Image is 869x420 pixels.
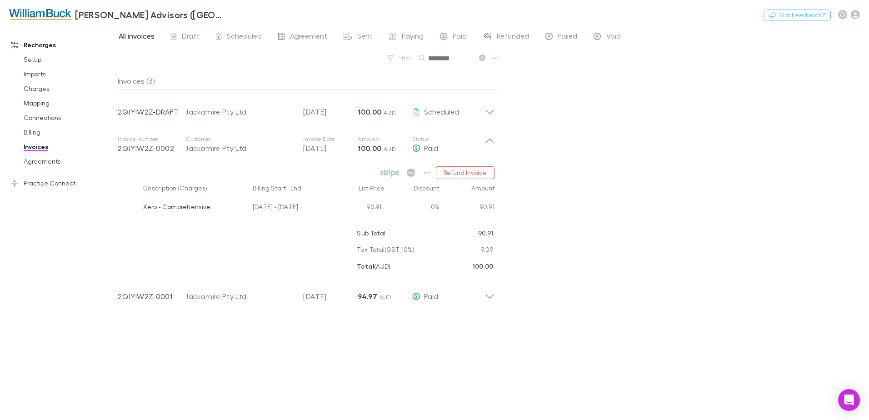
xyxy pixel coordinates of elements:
[838,389,860,411] div: Open Intercom Messenger
[357,262,374,270] strong: Total
[558,31,577,43] span: Failed
[358,107,381,116] strong: 100.00
[331,197,385,219] div: 90.91
[75,9,225,20] h3: [PERSON_NAME] Advisors ([GEOGRAPHIC_DATA]) Pty Ltd
[110,275,502,311] div: 2QJYIW2Z-0001Jackamire Pty Ltd[DATE]94.97 AUDPaid
[143,197,245,216] div: Xero - Comprehensive
[357,225,385,241] p: Sub Total
[303,106,358,117] p: [DATE]
[15,110,123,125] a: Connections
[440,197,495,219] div: 90.91
[118,106,186,117] p: 2QJYIW2Z-DRAFT
[110,126,502,163] div: Invoice Number2QJYIW2Z-0002CustomerJackamire Pty LtdInvoice Date[DATE]Amount100.00 AUDStatusPaid
[15,81,123,96] a: Charges
[249,197,331,219] div: [DATE] - [DATE]
[15,125,123,140] a: Billing
[402,31,424,43] span: Paying
[15,96,123,110] a: Mapping
[385,197,440,219] div: 0%
[357,258,390,275] p: ( AUD )
[9,9,71,20] img: William Buck Advisors (WA) Pty Ltd's Logo
[118,291,186,302] p: 2QJYIW2Z-0001
[424,144,438,152] span: Paid
[436,166,494,179] button: Refund Invoice
[290,31,327,43] span: Agreement
[182,31,200,43] span: Draft
[15,67,123,81] a: Imports
[380,294,392,300] span: AUD
[358,292,377,301] strong: 94.97
[118,143,186,154] p: 2QJYIW2Z-0002
[15,140,123,154] a: Invoices
[453,31,467,43] span: Paid
[4,4,231,25] a: [PERSON_NAME] Advisors ([GEOGRAPHIC_DATA]) Pty Ltd
[186,291,294,302] div: Jackamire Pty Ltd
[384,145,396,152] span: AUD
[118,135,186,143] p: Invoice Number
[119,31,155,43] span: All invoices
[606,31,621,43] span: Void
[2,176,123,190] a: Practice Connect
[227,31,262,43] span: Scheduled
[358,144,381,153] strong: 100.00
[478,225,494,241] p: 90.91
[186,106,294,117] div: Jackamire Pty Ltd
[383,53,417,64] button: Filter
[303,291,358,302] p: [DATE]
[412,135,485,143] p: Status
[480,241,493,258] p: 9.09
[357,31,373,43] span: Sent
[186,143,294,154] div: Jackamire Pty Ltd
[2,38,123,52] a: Recharges
[384,109,396,116] span: AUD
[303,143,358,154] p: [DATE]
[424,107,459,116] span: Scheduled
[764,10,831,20] button: Got Feedback?
[186,135,294,143] p: Customer
[15,154,123,169] a: Agreements
[303,135,358,143] p: Invoice Date
[110,90,502,126] div: 2QJYIW2Z-DRAFTJackamire Pty Ltd[DATE]100.00 AUDScheduled
[424,292,438,300] span: Paid
[497,31,529,43] span: Refunded
[15,52,123,67] a: Setup
[357,241,415,258] p: Tax Total (GST 10%)
[472,262,493,270] strong: 100.00
[358,135,412,143] p: Amount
